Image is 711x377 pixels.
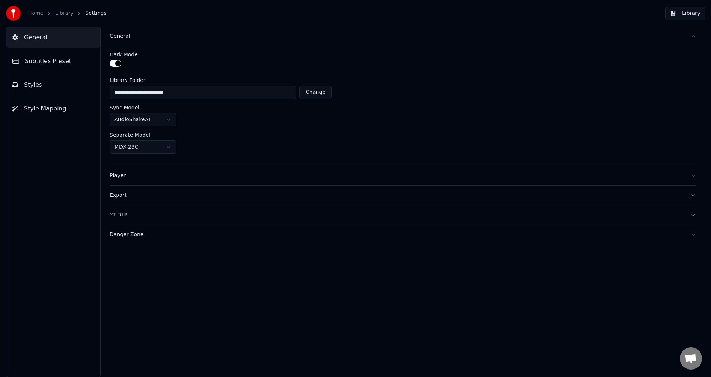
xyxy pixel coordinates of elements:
[110,231,684,238] div: Danger Zone
[110,77,332,83] label: Library Folder
[110,33,684,40] div: General
[110,132,150,138] label: Separate Model
[28,10,107,17] nav: breadcrumb
[28,10,43,17] a: Home
[110,186,696,205] button: Export
[25,57,71,66] span: Subtitles Preset
[6,6,21,21] img: youka
[110,211,684,219] div: YT-DLP
[110,166,696,185] button: Player
[110,225,696,244] button: Danger Zone
[6,98,100,119] button: Style Mapping
[680,347,702,370] div: Open chat
[110,205,696,225] button: YT-DLP
[110,46,696,166] div: General
[110,172,684,179] div: Player
[24,33,47,42] span: General
[6,75,100,95] button: Styles
[24,80,42,89] span: Styles
[110,105,139,110] label: Sync Model
[55,10,73,17] a: Library
[110,192,684,199] div: Export
[110,27,696,46] button: General
[6,27,100,48] button: General
[6,51,100,72] button: Subtitles Preset
[299,86,332,99] button: Change
[110,52,138,57] label: Dark Mode
[85,10,106,17] span: Settings
[24,104,66,113] span: Style Mapping
[665,7,705,20] button: Library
